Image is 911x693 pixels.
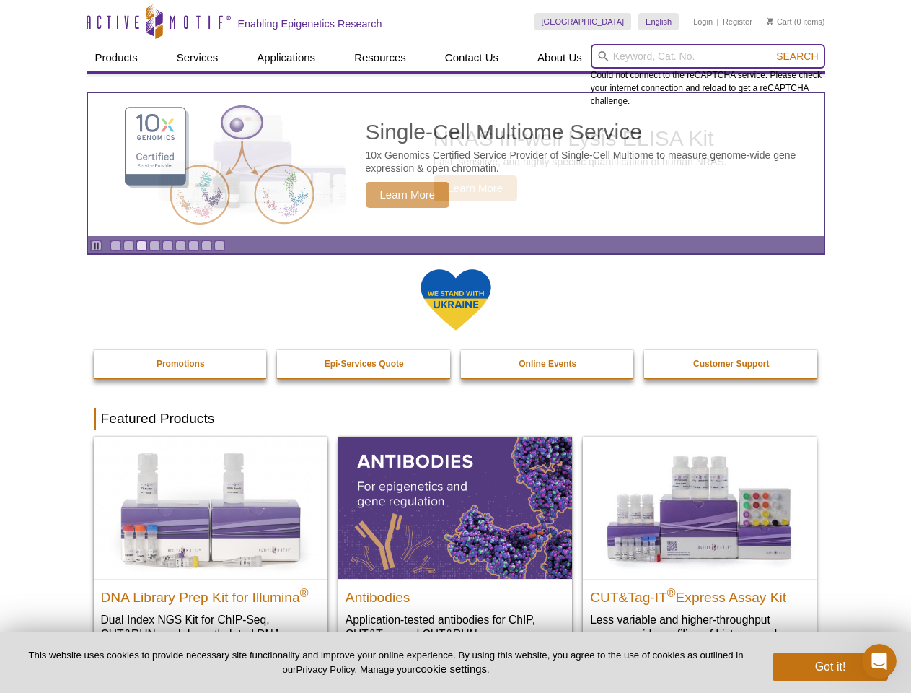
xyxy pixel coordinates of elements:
[136,240,147,251] a: Go to slide 3
[534,13,632,30] a: [GEOGRAPHIC_DATA]
[162,240,173,251] a: Go to slide 5
[366,121,817,143] h2: Single-Cell Multiome Service
[346,44,415,71] a: Resources
[88,93,824,236] a: Single-Cell Multiome Service Single-Cell Multiome Service 10x Genomics Certified Service Provider...
[717,13,719,30] li: |
[94,408,818,430] h2: Featured Products
[188,240,199,251] a: Go to slide 7
[420,268,492,332] img: We Stand With Ukraine
[101,612,320,656] p: Dual Index NGS Kit for ChIP-Seq, CUT&RUN, and ds methylated DNA assays.
[772,50,822,63] button: Search
[110,240,121,251] a: Go to slide 1
[776,51,818,62] span: Search
[123,240,134,251] a: Go to slide 2
[590,583,809,605] h2: CUT&Tag-IT Express Assay Kit
[366,182,450,208] span: Learn More
[111,99,327,231] img: Single-Cell Multiome Service
[23,649,749,676] p: This website uses cookies to provide necessary site functionality and improve your online experie...
[638,13,679,30] a: English
[325,359,404,369] strong: Epi-Services Quote
[300,586,309,598] sup: ®
[519,359,576,369] strong: Online Events
[693,359,769,369] strong: Customer Support
[583,437,817,578] img: CUT&Tag-IT® Express Assay Kit
[767,13,825,30] li: (0 items)
[338,437,572,655] a: All Antibodies Antibodies Application-tested antibodies for ChIP, CUT&Tag, and CUT&RUN.
[693,17,713,27] a: Login
[87,44,146,71] a: Products
[94,437,327,578] img: DNA Library Prep Kit for Illumina
[773,653,888,681] button: Got it!
[767,17,773,25] img: Your Cart
[168,44,227,71] a: Services
[94,437,327,670] a: DNA Library Prep Kit for Illumina DNA Library Prep Kit for Illumina® Dual Index NGS Kit for ChIP-...
[94,350,268,378] a: Promotions
[346,612,565,642] p: Application-tested antibodies for ChIP, CUT&Tag, and CUT&RUN.
[583,437,817,655] a: CUT&Tag-IT® Express Assay Kit CUT&Tag-IT®Express Assay Kit Less variable and higher-throughput ge...
[862,644,897,679] iframe: Intercom live chat
[644,350,819,378] a: Customer Support
[296,664,354,675] a: Privacy Policy
[88,93,824,236] article: Single-Cell Multiome Service
[157,359,205,369] strong: Promotions
[461,350,635,378] a: Online Events
[238,17,382,30] h2: Enabling Epigenetics Research
[667,586,676,598] sup: ®
[591,44,825,108] div: Could not connect to the reCAPTCHA service. Please check your internet connection and reload to g...
[149,240,160,251] a: Go to slide 4
[529,44,591,71] a: About Us
[591,44,825,69] input: Keyword, Cat. No.
[723,17,752,27] a: Register
[338,437,572,578] img: All Antibodies
[436,44,507,71] a: Contact Us
[91,240,102,251] a: Toggle autoplay
[175,240,186,251] a: Go to slide 6
[346,583,565,605] h2: Antibodies
[590,612,809,642] p: Less variable and higher-throughput genome-wide profiling of histone marks​.
[415,663,487,675] button: cookie settings
[366,149,817,175] p: 10x Genomics Certified Service Provider of Single-Cell Multiome to measure genome-wide gene expre...
[201,240,212,251] a: Go to slide 8
[767,17,792,27] a: Cart
[101,583,320,605] h2: DNA Library Prep Kit for Illumina
[277,350,452,378] a: Epi-Services Quote
[248,44,324,71] a: Applications
[214,240,225,251] a: Go to slide 9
